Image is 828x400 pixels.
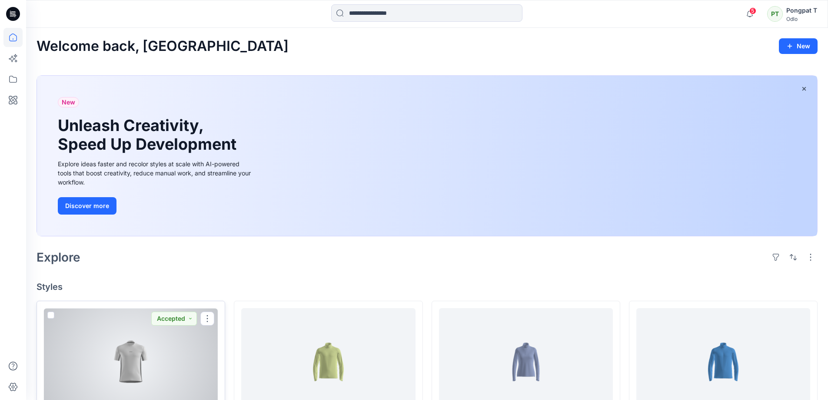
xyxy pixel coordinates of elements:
[779,38,818,54] button: New
[786,16,817,22] div: Odlo
[786,5,817,16] div: Pongpat T
[58,197,253,215] a: Discover more
[37,250,80,264] h2: Explore
[767,6,783,22] div: PT
[58,197,116,215] button: Discover more
[37,282,818,292] h4: Styles
[62,97,75,108] span: New
[749,7,756,14] span: 5
[37,38,289,54] h2: Welcome back, [GEOGRAPHIC_DATA]
[58,159,253,187] div: Explore ideas faster and recolor styles at scale with AI-powered tools that boost creativity, red...
[58,116,240,154] h1: Unleash Creativity, Speed Up Development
